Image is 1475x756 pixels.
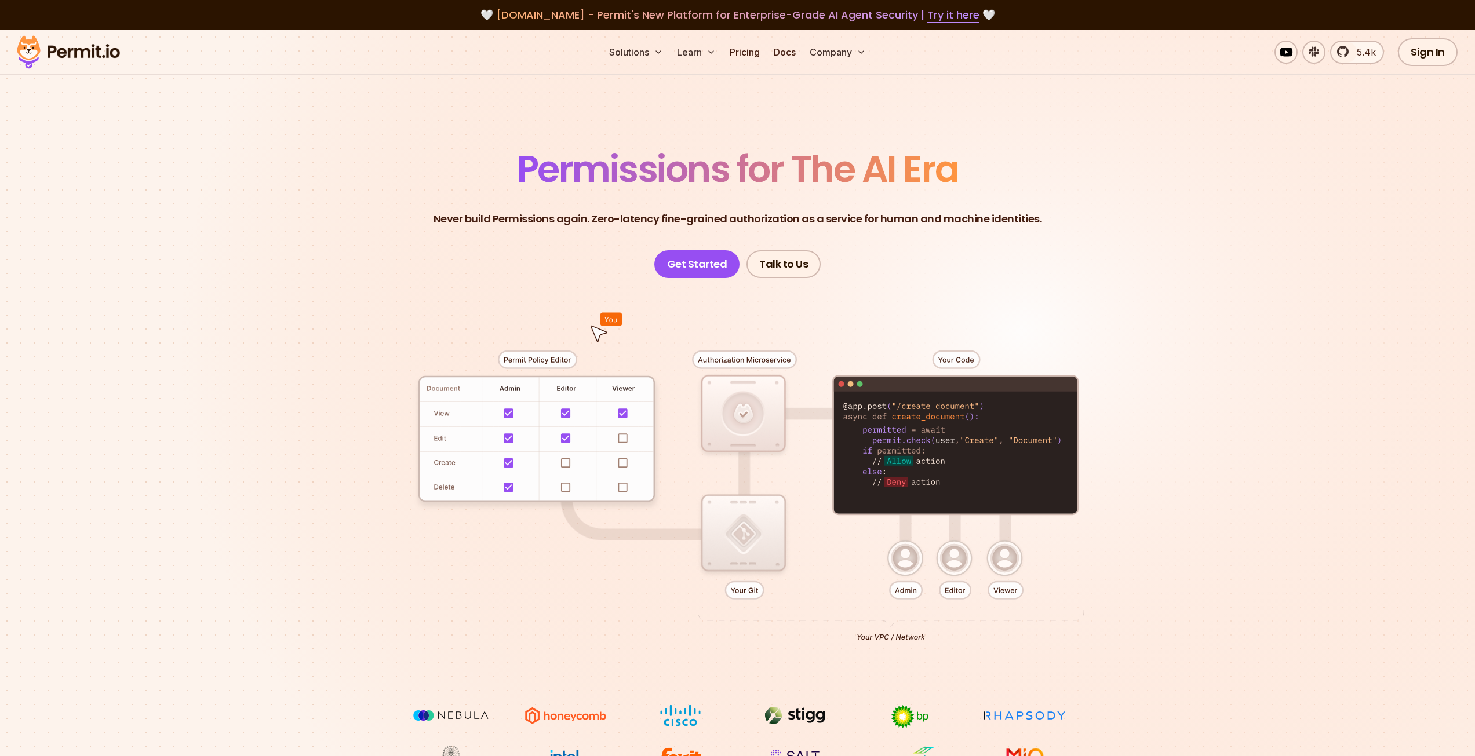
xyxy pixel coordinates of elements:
img: Rhapsody Health [981,704,1068,726]
a: Pricing [725,41,764,64]
a: Try it here [927,8,979,23]
span: Permissions for The AI Era [517,143,959,195]
a: Sign In [1398,38,1458,66]
img: Permit logo [12,32,125,72]
a: Talk to Us [746,250,821,278]
p: Never build Permissions again. Zero-latency fine-grained authorization as a service for human and... [434,211,1042,227]
a: 5.4k [1330,41,1384,64]
a: Docs [769,41,800,64]
button: Learn [672,41,720,64]
img: bp [866,704,953,729]
img: Stigg [752,704,839,726]
img: Nebula [407,704,494,726]
button: Company [805,41,871,64]
span: [DOMAIN_NAME] - Permit's New Platform for Enterprise-Grade AI Agent Security | [496,8,979,22]
div: 🤍 🤍 [28,7,1447,23]
span: 5.4k [1350,45,1376,59]
img: Honeycomb [522,704,609,726]
button: Solutions [604,41,668,64]
img: Cisco [637,704,724,726]
a: Get Started [654,250,740,278]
